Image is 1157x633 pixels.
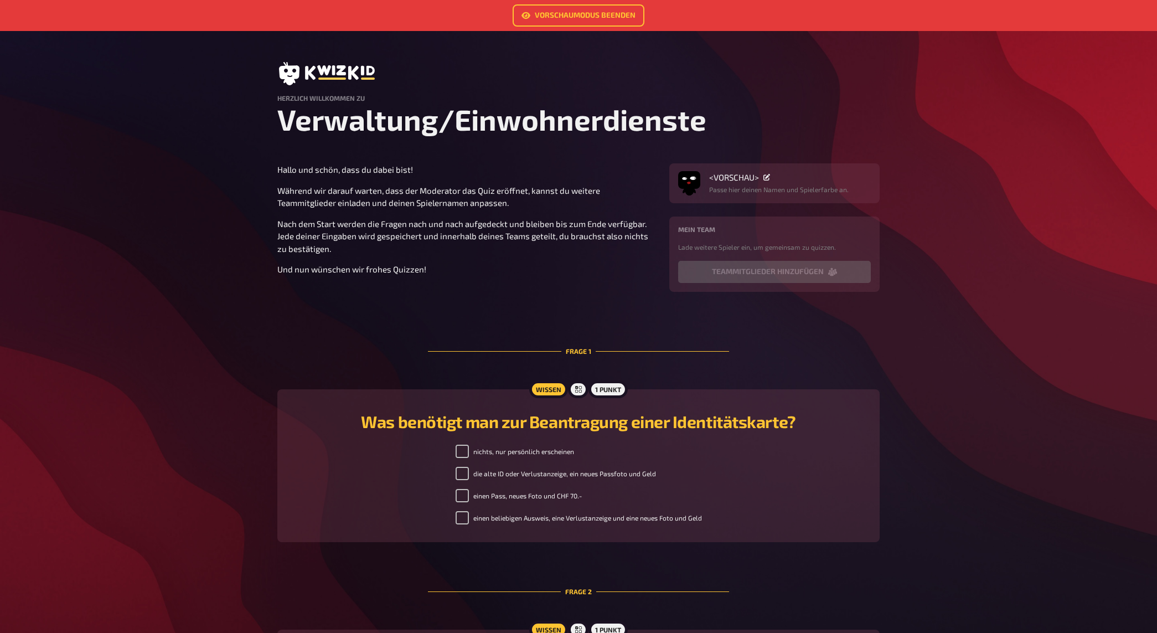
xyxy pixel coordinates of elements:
[529,380,568,398] div: Wissen
[678,261,871,283] button: Teammitglieder hinzufügen
[456,511,702,524] label: einen beliebigen Ausweis, eine Verlustanzeige und eine neues Foto und Geld
[428,560,729,623] div: Frage 2
[277,218,656,255] p: Nach dem Start werden die Fragen nach und nach aufgedeckt und bleiben bis zum Ende verfügbar. Jed...
[678,225,871,233] h4: Mein Team
[277,102,880,137] h1: Verwaltung/Einwohnerdienste
[428,320,729,383] div: Frage 1
[709,184,849,194] p: Passe hier deinen Namen und Spielerfarbe an.
[678,169,700,191] img: Avatar
[588,380,628,398] div: 1 Punkt
[456,467,656,480] label: die alte ID oder Verlustanzeige, ein neues Passfoto und Geld
[277,184,656,209] p: Während wir darauf warten, dass der Moderator das Quiz eröffnet, kannst du weitere Teammitglieder...
[678,172,700,194] button: Avatar
[277,163,656,176] p: Hallo und schön, dass du dabei bist!
[277,94,880,102] h4: Herzlich Willkommen zu
[709,172,759,182] span: <VORSCHAU>
[456,489,582,502] label: einen Pass, neues Foto und CHF 70.-
[291,411,866,431] h2: Was benötigt man zur Beantragung einer Identitätskarte?
[678,242,871,252] p: Lade weitere Spieler ein, um gemeinsam zu quizzen.
[513,4,644,27] a: Vorschaumodus beenden
[277,263,656,276] p: Und nun wünschen wir frohes Quizzen!
[456,445,574,458] label: nichts, nur persönlich erscheinen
